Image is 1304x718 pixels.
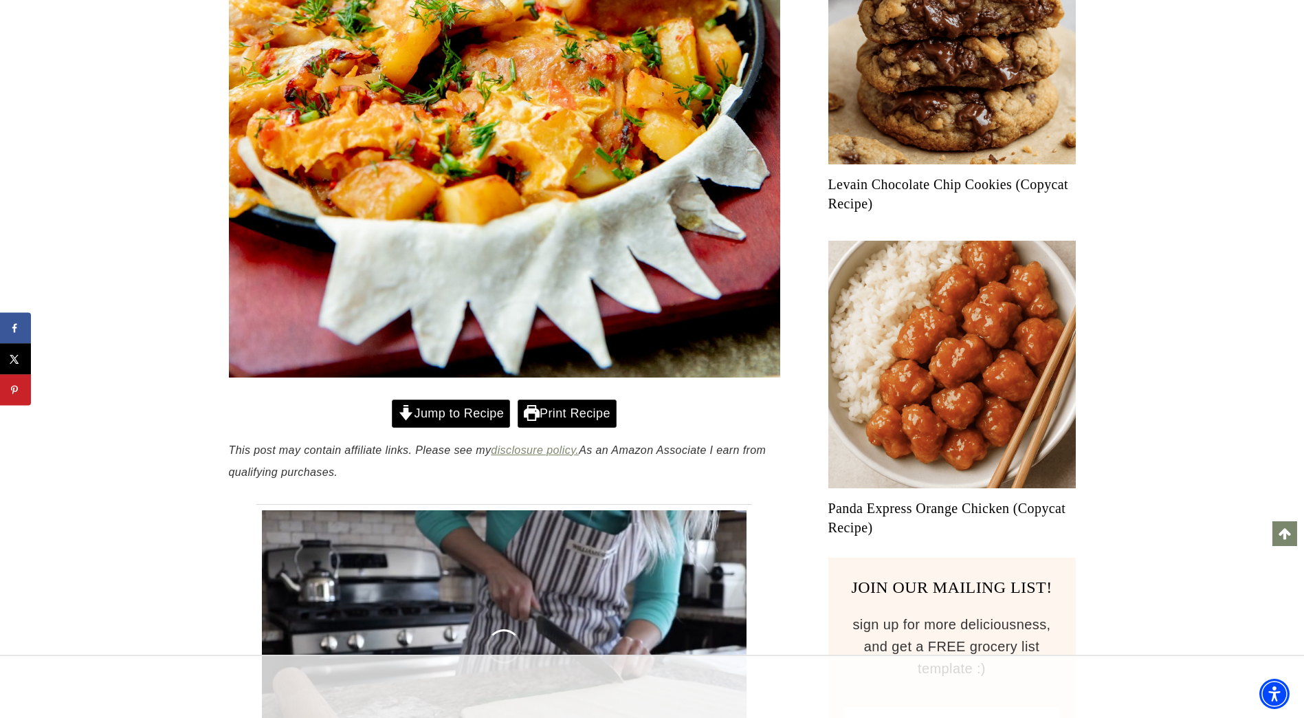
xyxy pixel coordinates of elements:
a: Levain Chocolate Chip Cookies (Copycat Recipe) [828,175,1076,213]
a: disclosure policy. [491,444,579,456]
p: sign up for more deliciousness, and get a FREE grocery list template :) [845,613,1059,679]
a: Scroll to top [1272,521,1297,546]
a: Print Recipe [518,400,617,428]
a: Read More Panda Express Orange Chicken (Copycat Recipe) [828,241,1076,488]
a: Panda Express Orange Chicken (Copycat Recipe) [828,499,1076,537]
em: This post may contain affiliate links. Please see my As an Amazon Associate I earn from qualifyin... [229,444,766,478]
div: Accessibility Menu [1259,679,1290,709]
a: Jump to Recipe [392,400,510,428]
h3: JOIN OUR MAILING LIST! [845,575,1059,600]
